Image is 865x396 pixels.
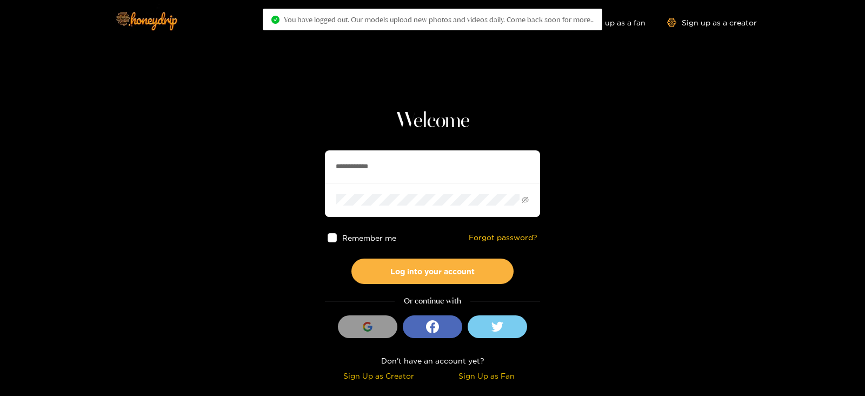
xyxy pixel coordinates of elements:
a: Forgot password? [469,233,537,242]
div: Sign Up as Fan [435,369,537,382]
a: Sign up as a creator [667,18,757,27]
div: Or continue with [325,295,540,307]
span: Remember me [342,234,396,242]
div: Don't have an account yet? [325,354,540,367]
a: Sign up as a fan [571,18,646,27]
h1: Welcome [325,108,540,134]
span: eye-invisible [522,196,529,203]
span: You have logged out. Our models upload new photos and videos daily. Come back soon for more.. [284,15,594,24]
button: Log into your account [351,259,514,284]
div: Sign Up as Creator [328,369,430,382]
span: check-circle [271,16,280,24]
